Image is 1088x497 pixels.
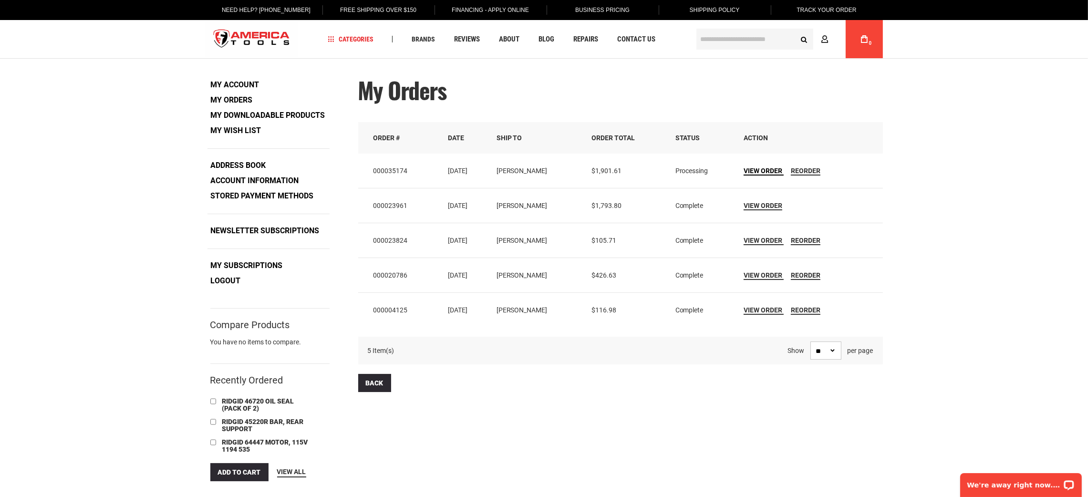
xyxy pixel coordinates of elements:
[207,259,286,273] a: My Subscriptions
[207,78,263,92] a: My Account
[407,33,439,46] a: Brands
[490,188,585,223] td: [PERSON_NAME]
[412,36,435,42] span: Brands
[441,258,490,292] td: [DATE]
[690,7,740,13] span: Shipping Policy
[744,237,782,244] span: View Order
[495,33,524,46] a: About
[791,167,820,176] a: Reorder
[277,467,306,477] a: View All
[358,374,391,392] a: Back
[669,258,737,292] td: Complete
[207,93,256,107] strong: My Orders
[207,274,244,288] a: Logout
[591,202,622,209] span: $1,793.80
[450,33,484,46] a: Reviews
[744,306,784,315] a: View Order
[744,167,782,175] span: View Order
[534,33,559,46] a: Blog
[791,306,820,315] a: Reorder
[539,36,554,43] span: Blog
[669,122,737,154] th: Status
[490,122,585,154] th: Ship To
[277,468,306,476] span: View All
[855,20,873,58] a: 0
[669,154,737,188] td: Processing
[613,33,660,46] a: Contact Us
[791,306,820,314] span: Reorder
[744,237,784,245] a: View Order
[499,36,519,43] span: About
[791,271,820,280] a: Reorder
[358,154,441,188] td: 000035174
[791,237,820,244] span: Reorder
[222,418,304,433] span: RIDGID 45220R BAR, REAR SUPPORT
[591,237,616,244] span: $105.71
[788,347,804,354] strong: Show
[669,292,737,327] td: Complete
[490,154,585,188] td: [PERSON_NAME]
[441,292,490,327] td: [DATE]
[328,36,373,42] span: Categories
[591,306,616,314] span: $116.98
[791,237,820,245] a: Reorder
[744,306,782,314] span: View Order
[441,188,490,223] td: [DATE]
[207,108,329,123] a: My Downloadable Products
[358,258,441,292] td: 000020786
[848,347,873,354] span: per page
[454,36,480,43] span: Reviews
[210,463,269,481] button: Add to Cart
[206,21,298,57] img: America Tools
[366,379,383,387] span: Back
[441,223,490,258] td: [DATE]
[207,189,317,203] a: Stored Payment Methods
[791,271,820,279] span: Reorder
[744,202,782,209] span: View Order
[441,122,490,154] th: Date
[358,223,441,258] td: 000023824
[744,271,784,280] a: View Order
[737,122,883,154] th: Action
[791,167,820,175] span: Reorder
[210,374,283,386] strong: Recently Ordered
[207,224,323,238] a: Newsletter Subscriptions
[207,124,265,138] a: My Wish List
[222,397,294,412] span: RIDGID 46720 OIL SEAL (PACK OF 2)
[869,41,872,46] span: 0
[368,347,394,354] span: 5 Item(s)
[323,33,378,46] a: Categories
[954,467,1088,497] iframe: LiveChat chat widget
[490,292,585,327] td: [PERSON_NAME]
[490,223,585,258] td: [PERSON_NAME]
[744,167,784,176] a: View Order
[617,36,655,43] span: Contact Us
[358,122,441,154] th: Order #
[744,271,782,279] span: View Order
[569,33,602,46] a: Repairs
[206,21,298,57] a: store logo
[220,437,315,456] a: RIDGID 64447 MOTOR, 115V 1194 535
[441,154,490,188] td: [DATE]
[573,36,598,43] span: Repairs
[207,174,302,188] a: Account Information
[669,223,737,258] td: Complete
[358,188,441,223] td: 000023961
[358,292,441,327] td: 000004125
[218,468,261,476] span: Add to Cart
[358,73,446,107] span: My Orders
[222,438,308,453] span: RIDGID 64447 MOTOR, 115V 1194 535
[669,188,737,223] td: Complete
[585,122,669,154] th: Order Total
[220,417,315,435] a: RIDGID 45220R BAR, REAR SUPPORT
[591,271,616,279] span: $426.63
[220,396,315,414] a: RIDGID 46720 OIL SEAL (PACK OF 2)
[490,258,585,292] td: [PERSON_NAME]
[744,202,782,210] a: View Order
[210,321,290,329] strong: Compare Products
[795,30,813,48] button: Search
[207,158,269,173] a: Address Book
[591,167,622,175] span: $1,901.61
